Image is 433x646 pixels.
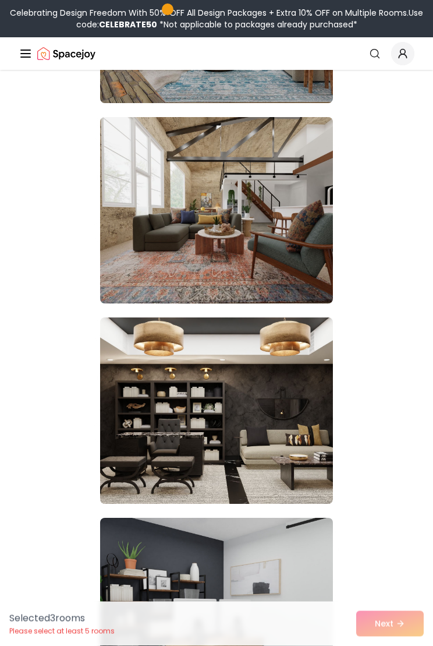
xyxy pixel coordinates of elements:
[19,37,414,70] nav: Global
[37,42,95,65] a: Spacejoy
[99,19,157,30] b: CELEBRATE50
[76,7,424,30] span: Use code:
[157,19,357,30] span: *Not applicable to packages already purchased*
[100,118,333,304] img: Room room-48
[100,318,333,504] img: Room room-49
[37,42,95,65] img: Spacejoy Logo
[9,627,115,636] p: Please select at least 5 rooms
[5,7,428,30] div: Celebrating Design Freedom With 50% OFF All Design Packages + Extra 10% OFF on Multiple Rooms.
[9,612,115,626] p: Selected 3 room s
